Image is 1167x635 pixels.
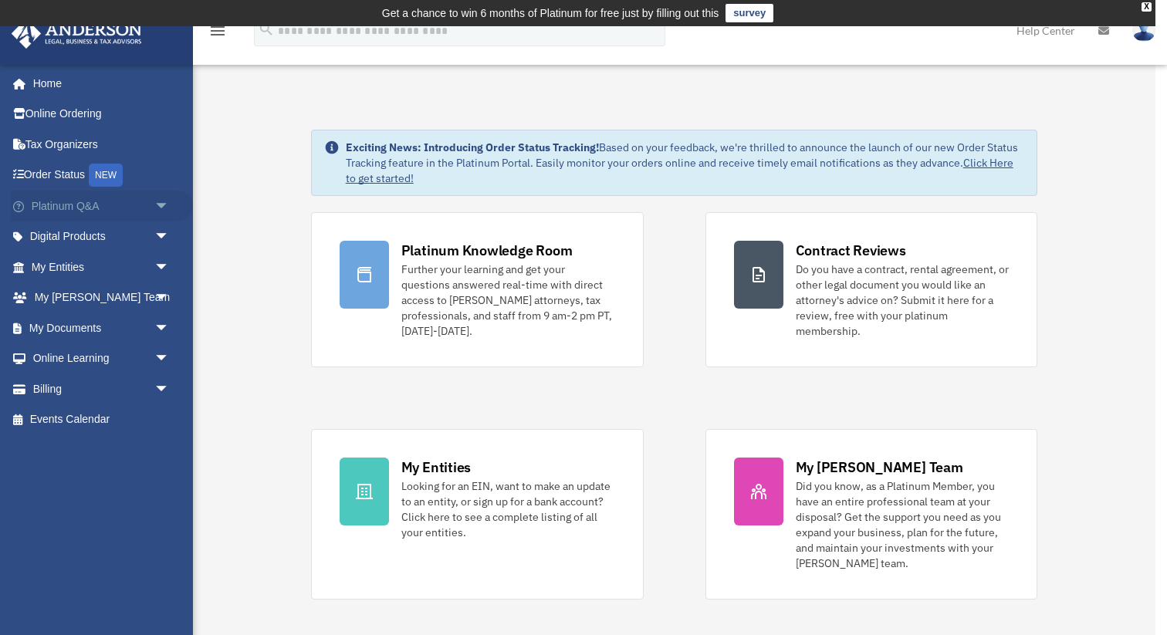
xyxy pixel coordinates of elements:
div: Further your learning and get your questions answered real-time with direct access to [PERSON_NAM... [401,262,615,339]
span: arrow_drop_down [154,282,185,314]
a: My [PERSON_NAME] Teamarrow_drop_down [11,282,193,313]
a: survey [726,4,773,22]
span: arrow_drop_down [154,221,185,253]
a: Online Ordering [11,99,193,130]
a: My Entities Looking for an EIN, want to make an update to an entity, or sign up for a bank accoun... [311,429,644,600]
img: Anderson Advisors Platinum Portal [7,19,147,49]
a: Tax Organizers [11,129,193,160]
div: Based on your feedback, we're thrilled to announce the launch of our new Order Status Tracking fe... [346,140,1025,186]
div: NEW [89,164,123,187]
span: arrow_drop_down [154,373,185,405]
div: Get a chance to win 6 months of Platinum for free just by filling out this [382,4,719,22]
div: Looking for an EIN, want to make an update to an entity, or sign up for a bank account? Click her... [401,478,615,540]
a: Home [11,68,185,99]
a: Billingarrow_drop_down [11,373,193,404]
span: arrow_drop_down [154,252,185,283]
a: My [PERSON_NAME] Team Did you know, as a Platinum Member, you have an entire professional team at... [705,429,1038,600]
div: close [1142,2,1152,12]
span: arrow_drop_down [154,343,185,375]
div: Platinum Knowledge Room [401,241,573,260]
img: User Pic [1132,19,1155,42]
a: Digital Productsarrow_drop_down [11,221,193,252]
div: Do you have a contract, rental agreement, or other legal document you would like an attorney's ad... [796,262,1010,339]
i: search [258,21,275,38]
a: Order StatusNEW [11,160,193,191]
strong: Exciting News: Introducing Order Status Tracking! [346,140,599,154]
a: My Entitiesarrow_drop_down [11,252,193,282]
a: Platinum Q&Aarrow_drop_down [11,191,193,221]
a: Click Here to get started! [346,156,1013,185]
a: Events Calendar [11,404,193,435]
div: Did you know, as a Platinum Member, you have an entire professional team at your disposal? Get th... [796,478,1010,571]
i: menu [208,22,227,40]
a: Platinum Knowledge Room Further your learning and get your questions answered real-time with dire... [311,212,644,367]
div: My [PERSON_NAME] Team [796,458,963,477]
span: arrow_drop_down [154,191,185,222]
div: My Entities [401,458,471,477]
a: menu [208,27,227,40]
a: My Documentsarrow_drop_down [11,312,193,343]
div: Contract Reviews [796,241,906,260]
span: arrow_drop_down [154,312,185,344]
a: Contract Reviews Do you have a contract, rental agreement, or other legal document you would like... [705,212,1038,367]
a: Online Learningarrow_drop_down [11,343,193,374]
